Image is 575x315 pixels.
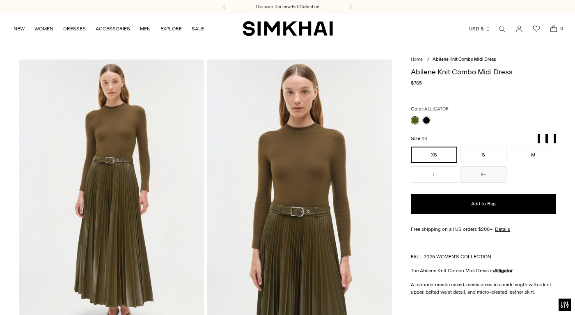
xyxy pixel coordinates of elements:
span: $765 [411,79,422,87]
button: Add to Bag [411,194,556,214]
span: XS [422,136,427,141]
a: ACCESSORIES [96,20,130,38]
a: DRESSES [63,20,86,38]
label: Color: [411,105,449,113]
a: WOMEN [34,20,53,38]
a: FALL 2025 WOMEN'S COLLECTION [411,254,491,260]
a: Go to the account page [511,21,527,37]
strong: Alligator [494,268,513,274]
h1: Abilene Knit Combo Midi Dress [411,68,556,76]
a: Home [411,57,423,62]
a: Wishlist [528,21,545,37]
a: Open cart modal [545,21,562,37]
a: SALE [192,20,204,38]
nav: breadcrumbs [411,56,556,63]
p: A monochromatic mixed-media dress in a midi length with a knit upper, belted waist detail, and mi... [411,281,556,296]
span: Abilene Knit Combo Midi Dress [433,57,496,62]
div: / [427,56,429,63]
a: Details [495,225,510,233]
button: M [510,147,556,163]
button: USD $ [469,20,491,38]
span: 0 [558,25,565,32]
span: Add to Bag [471,200,496,207]
a: SIMKHAI [243,21,333,37]
p: The Abilene Knit Combo Midi Dress in [411,267,556,274]
button: XL [460,166,506,183]
a: Open search modal [494,21,510,37]
div: Free shipping on all US orders $200+ [411,225,556,233]
label: Size: [411,135,427,143]
button: XS [411,147,457,163]
button: L [411,166,457,183]
a: EXPLORE [160,20,182,38]
a: MEN [140,20,151,38]
button: S [460,147,506,163]
a: NEW [14,20,25,38]
a: Discover the new Fall Collection [256,4,319,10]
span: ALLIGATOR [424,106,449,112]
